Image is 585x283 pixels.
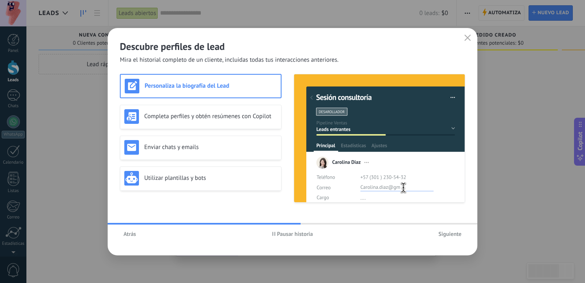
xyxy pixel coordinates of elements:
[144,143,277,151] h3: Enviar chats y emails
[144,112,277,120] h3: Completa perfiles y obtén resúmenes con Copilot
[145,82,277,90] h3: Personaliza la biografía del Lead
[438,231,461,237] span: Siguiente
[144,174,277,182] h3: Utilizar plantillas y bots
[120,228,140,240] button: Atrás
[277,231,313,237] span: Pausar historia
[435,228,465,240] button: Siguiente
[120,40,465,53] h2: Descubre perfiles de lead
[269,228,317,240] button: Pausar historia
[123,231,136,237] span: Atrás
[120,56,338,64] span: Mira el historial completo de un cliente, incluidas todas tus interacciones anteriores.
